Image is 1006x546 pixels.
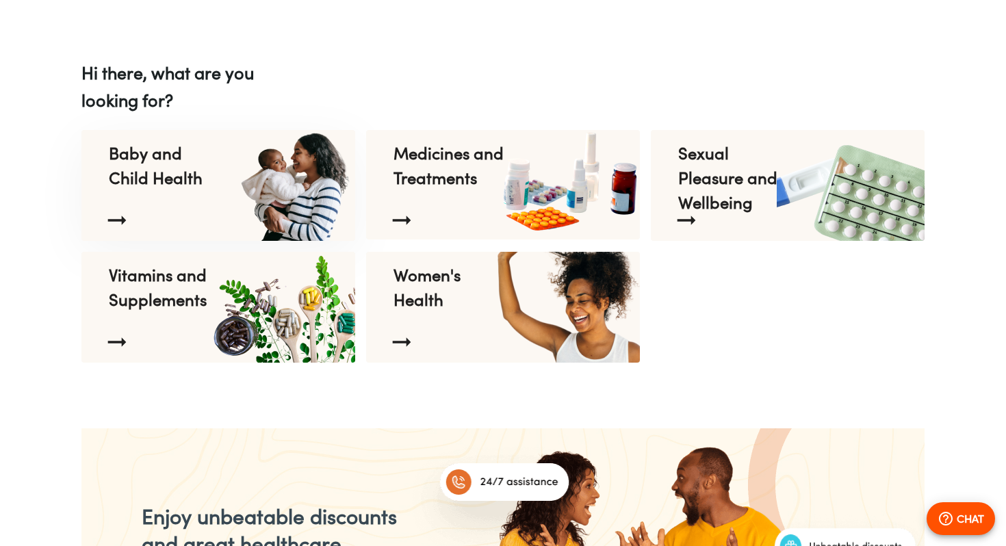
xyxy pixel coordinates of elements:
[927,502,995,535] button: CHAT
[366,130,640,239] a: Medicines and TreatmentsMedicines and Treatments
[394,263,505,312] p: Women's Health
[651,130,925,241] a: Sexual Pleasure and WellbeingSexual Pleasure and Wellbeing
[492,130,641,231] img: Medicines and Treatments
[678,141,790,190] p: Sexual Pleasure and Wellbeing
[207,130,357,241] img: Baby and Child Health
[394,141,505,190] p: Medicines and Treatments
[81,130,355,241] a: Baby and Child HealthBaby and Child Health
[957,510,984,527] p: CHAT
[777,130,926,241] img: Sexual Pleasure and Wellbeing
[366,252,640,363] a: Women's HealthWomen's Health
[492,252,641,363] img: Women's Health
[109,263,220,312] p: Vitamins and Supplements
[207,252,357,363] img: Vitamins and Supplements
[109,141,220,190] p: Baby and Child Health
[81,252,355,363] a: Vitamins and SupplementsVitamins and Supplements
[81,59,925,114] p: Hi there, what are you looking for?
